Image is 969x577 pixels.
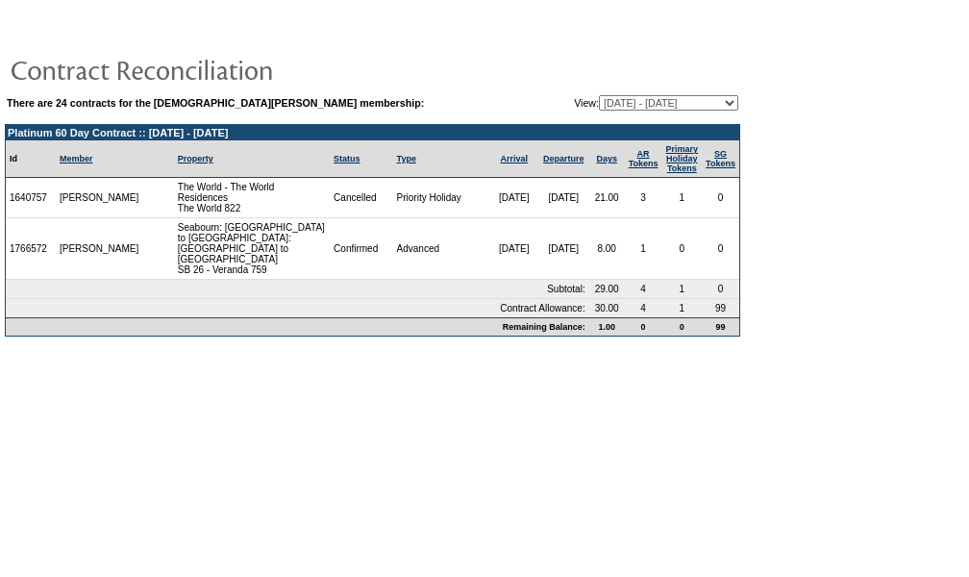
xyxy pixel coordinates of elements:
[174,218,330,280] td: Seabourn: [GEOGRAPHIC_DATA] to [GEOGRAPHIC_DATA]: [GEOGRAPHIC_DATA] to [GEOGRAPHIC_DATA] SB 26 - ...
[625,178,662,218] td: 3
[7,97,424,109] b: There are 24 contracts for the [DEMOGRAPHIC_DATA][PERSON_NAME] membership:
[6,125,739,140] td: Platinum 60 Day Contract :: [DATE] - [DATE]
[6,317,589,336] td: Remaining Balance:
[330,178,392,218] td: Cancelled
[330,218,392,280] td: Confirmed
[596,154,617,163] a: Days
[589,178,625,218] td: 21.00
[625,317,662,336] td: 0
[490,218,538,280] td: [DATE]
[662,317,703,336] td: 0
[662,218,703,280] td: 0
[538,218,589,280] td: [DATE]
[6,299,589,317] td: Contract Allowance:
[393,178,490,218] td: Priority Holiday
[6,280,589,299] td: Subtotal:
[706,149,735,168] a: SGTokens
[490,178,538,218] td: [DATE]
[702,178,739,218] td: 0
[702,218,739,280] td: 0
[662,299,703,317] td: 1
[56,218,143,280] td: [PERSON_NAME]
[334,154,360,163] a: Status
[60,154,93,163] a: Member
[702,317,739,336] td: 99
[625,218,662,280] td: 1
[6,178,56,218] td: 1640757
[666,144,699,173] a: Primary HolidayTokens
[56,178,143,218] td: [PERSON_NAME]
[625,299,662,317] td: 4
[629,149,658,168] a: ARTokens
[6,140,56,178] td: Id
[589,299,625,317] td: 30.00
[174,178,330,218] td: The World - The World Residences The World 822
[625,280,662,299] td: 4
[533,95,738,111] td: View:
[543,154,584,163] a: Departure
[662,178,703,218] td: 1
[6,218,56,280] td: 1766572
[538,178,589,218] td: [DATE]
[702,299,739,317] td: 99
[500,154,528,163] a: Arrival
[589,218,625,280] td: 8.00
[178,154,213,163] a: Property
[10,50,394,88] img: pgTtlContractReconciliation.gif
[393,218,490,280] td: Advanced
[702,280,739,299] td: 0
[589,280,625,299] td: 29.00
[662,280,703,299] td: 1
[397,154,416,163] a: Type
[589,317,625,336] td: 1.00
